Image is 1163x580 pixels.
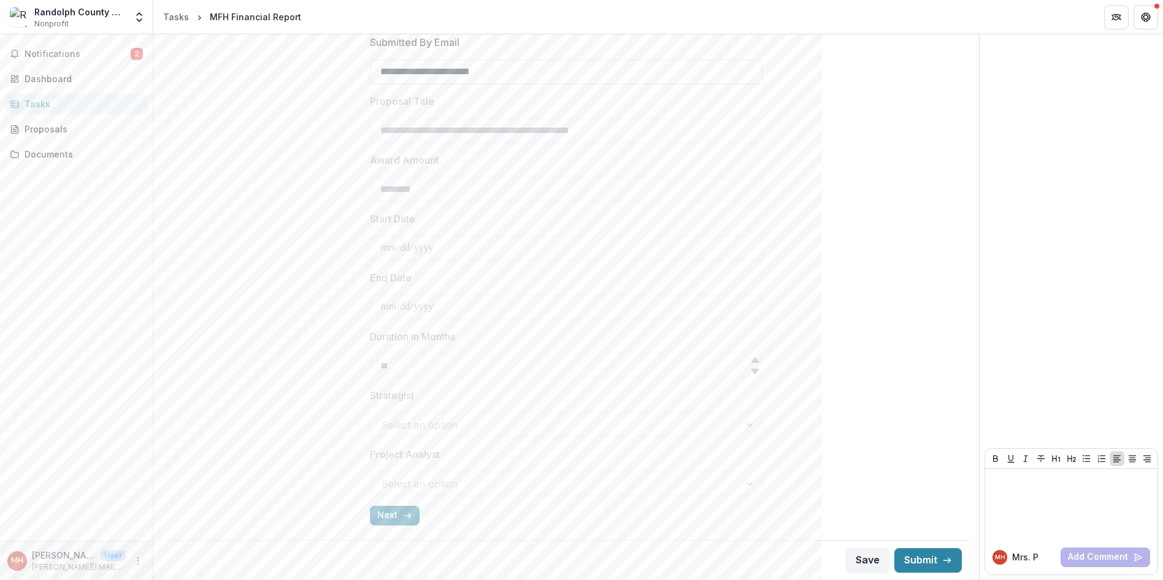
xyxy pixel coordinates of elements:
[131,554,145,568] button: More
[1140,451,1154,466] button: Align Right
[34,6,126,18] div: Randolph County Caring Community Inc
[1134,5,1158,29] button: Get Help
[370,212,415,226] p: Start Date
[158,8,306,26] nav: breadcrumb
[101,550,126,561] p: User
[1064,451,1079,466] button: Heading 2
[25,97,138,110] div: Tasks
[5,44,148,64] button: Notifications2
[131,48,143,60] span: 2
[5,94,148,114] a: Tasks
[5,144,148,164] a: Documents
[32,549,96,562] p: [PERSON_NAME]
[370,270,412,285] p: End Date
[988,451,1003,466] button: Bold
[1018,451,1033,466] button: Italicize
[25,49,131,59] span: Notifications
[10,7,29,27] img: Randolph County Caring Community Inc
[11,557,23,565] div: Mrs. Patty Hendren
[32,562,126,573] p: [PERSON_NAME][EMAIL_ADDRESS][DOMAIN_NAME]
[1004,451,1018,466] button: Underline
[1104,5,1129,29] button: Partners
[1079,451,1094,466] button: Bullet List
[1110,451,1124,466] button: Align Left
[5,119,148,139] a: Proposals
[131,5,148,29] button: Open entity switcher
[370,35,459,50] p: Submitted By Email
[34,18,69,29] span: Nonprofit
[846,548,889,573] button: Save
[25,148,138,161] div: Documents
[370,329,455,344] p: Duration in Months
[5,69,148,89] a: Dashboard
[1012,551,1038,563] p: Mrs. P
[158,8,194,26] a: Tasks
[25,123,138,135] div: Proposals
[163,10,189,23] div: Tasks
[1061,548,1150,567] button: Add Comment
[894,548,962,573] button: Submit
[370,153,439,167] p: Award Amount
[1094,451,1109,466] button: Ordered List
[1125,451,1140,466] button: Align Center
[1034,451,1048,466] button: Strike
[25,72,138,85] div: Dashboard
[370,388,414,403] p: Strategist
[995,554,1005,560] div: Mrs. Patty Hendren
[210,10,301,23] div: MFH Financial Report
[370,447,440,462] p: Project Analyst
[370,94,434,109] p: Proposal Title
[370,506,420,525] button: Next
[1049,451,1064,466] button: Heading 1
